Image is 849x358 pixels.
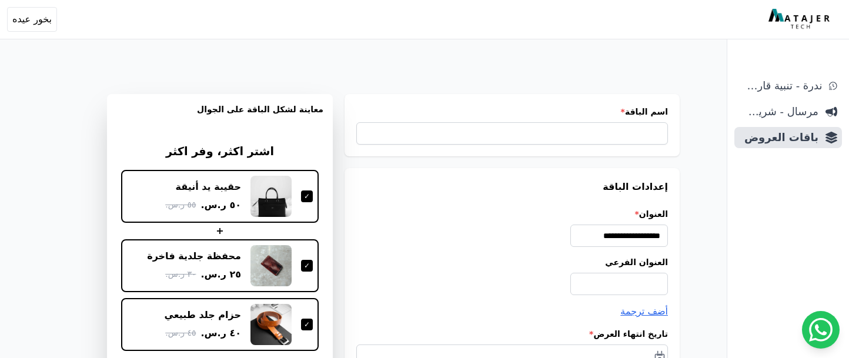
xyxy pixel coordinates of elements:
span: ٥٠ ر.س. [200,198,241,212]
span: ٥٥ ر.س. [165,199,196,211]
button: أضف ترجمة [620,305,668,319]
div: محفظة جلدية فاخرة [147,250,241,263]
label: اسم الباقة [356,106,668,118]
div: حزام جلد طبيعي [165,309,242,322]
img: MatajerTech Logo [768,9,833,30]
h3: اشتر اكثر، وفر اكثر [121,143,319,160]
label: تاريخ انتهاء العرض [356,328,668,340]
span: ٤٥ ر.س. [165,327,196,339]
img: محفظة جلدية فاخرة [250,245,292,286]
img: حقيبة يد أنيقة [250,176,292,217]
label: العنوان الفرعي [356,256,668,268]
h3: معاينة لشكل الباقة على الجوال [116,103,323,129]
label: العنوان [356,208,668,220]
span: باقات العروض [739,129,818,146]
span: ٢٥ ر.س. [200,267,241,282]
div: حقيبة يد أنيقة [176,180,241,193]
span: بخور عيده [12,12,52,26]
span: ٣٠ ر.س. [165,268,196,280]
img: حزام جلد طبيعي [250,304,292,345]
span: ندرة - تنبية قارب علي النفاذ [739,78,822,94]
span: أضف ترجمة [620,306,668,317]
div: + [121,224,319,238]
span: ٤٠ ر.س. [200,326,241,340]
span: مرسال - شريط دعاية [739,103,818,120]
h3: إعدادات الباقة [356,180,668,194]
button: بخور عيده [7,7,57,32]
